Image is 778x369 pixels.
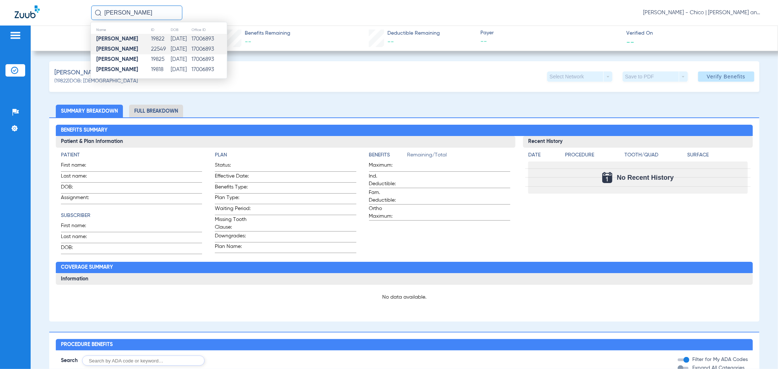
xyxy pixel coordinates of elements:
[54,77,138,85] span: (19822) DOB: [DEMOGRAPHIC_DATA]
[170,65,191,75] td: [DATE]
[61,162,97,171] span: First name:
[9,31,21,40] img: hamburger-icon
[61,357,78,364] span: Search
[215,232,251,242] span: Downgrades:
[170,34,191,44] td: [DATE]
[369,172,405,188] span: Ind. Deductible:
[523,136,753,148] h3: Recent History
[61,194,97,204] span: Assignment:
[61,151,202,159] h4: Patient
[56,262,753,273] h2: Coverage Summary
[91,26,151,34] th: Name
[245,30,290,37] span: Benefits Remaining
[387,30,440,37] span: Deductible Remaining
[215,216,251,231] span: Missing Tooth Clause:
[215,172,251,182] span: Effective Date:
[151,54,170,65] td: 19825
[528,151,559,159] h4: Date
[480,29,620,37] span: Payer
[480,37,620,46] span: --
[61,244,97,254] span: DOB:
[91,5,182,20] input: Search for patients
[170,26,191,34] th: DOB
[215,205,251,215] span: Waiting Period:
[170,44,191,54] td: [DATE]
[191,54,227,65] td: 17006893
[215,194,251,204] span: Plan Type:
[96,46,138,52] strong: [PERSON_NAME]
[191,44,227,54] td: 17006893
[627,30,766,37] span: Verified On
[528,151,559,162] app-breakdown-title: Date
[565,151,622,162] app-breakdown-title: Procedure
[617,174,674,181] span: No Recent History
[61,212,202,220] h4: Subscriber
[369,189,405,204] span: Fam. Deductible:
[170,54,191,65] td: [DATE]
[215,162,251,171] span: Status:
[215,151,356,159] h4: Plan
[624,151,685,159] h4: Tooth/Quad
[61,172,97,182] span: Last name:
[707,74,746,79] span: Verify Benefits
[61,233,97,243] span: Last name:
[624,151,685,162] app-breakdown-title: Tooth/Quad
[82,356,205,366] input: Search by ADA code or keyword…
[742,334,778,369] iframe: Chat Widget
[387,39,394,45] span: --
[688,151,748,162] app-breakdown-title: Surface
[245,39,251,45] span: --
[56,273,753,285] h3: Information
[369,162,405,171] span: Maximum:
[698,71,754,82] button: Verify Benefits
[129,105,183,117] li: Full Breakdown
[191,26,227,34] th: Office ID
[151,26,170,34] th: ID
[369,151,407,162] app-breakdown-title: Benefits
[191,34,227,44] td: 17006893
[151,44,170,54] td: 22549
[61,222,97,232] span: First name:
[15,5,40,18] img: Zuub Logo
[407,151,510,162] span: Remaining/Total
[56,339,753,351] h2: Procedure Benefits
[215,243,251,253] span: Plan Name:
[96,67,138,72] strong: [PERSON_NAME]
[54,68,102,77] span: [PERSON_NAME]
[688,151,748,159] h4: Surface
[627,38,635,46] span: --
[96,36,138,42] strong: [PERSON_NAME]
[691,356,748,364] label: Filter for My ADA Codes
[56,105,123,117] li: Summary Breakdown
[61,183,97,193] span: DOB:
[602,172,612,183] img: Calendar
[369,151,407,159] h4: Benefits
[565,151,622,159] h4: Procedure
[151,34,170,44] td: 19822
[96,57,138,62] strong: [PERSON_NAME]
[191,65,227,75] td: 17006893
[56,125,753,136] h2: Benefits Summary
[643,9,763,16] span: [PERSON_NAME] - Chico | [PERSON_NAME] and [PERSON_NAME] Dental Group
[369,205,405,220] span: Ortho Maximum:
[56,136,515,148] h3: Patient & Plan Information
[151,65,170,75] td: 19818
[215,183,251,193] span: Benefits Type:
[95,9,101,16] img: Search Icon
[61,294,748,301] p: No data available.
